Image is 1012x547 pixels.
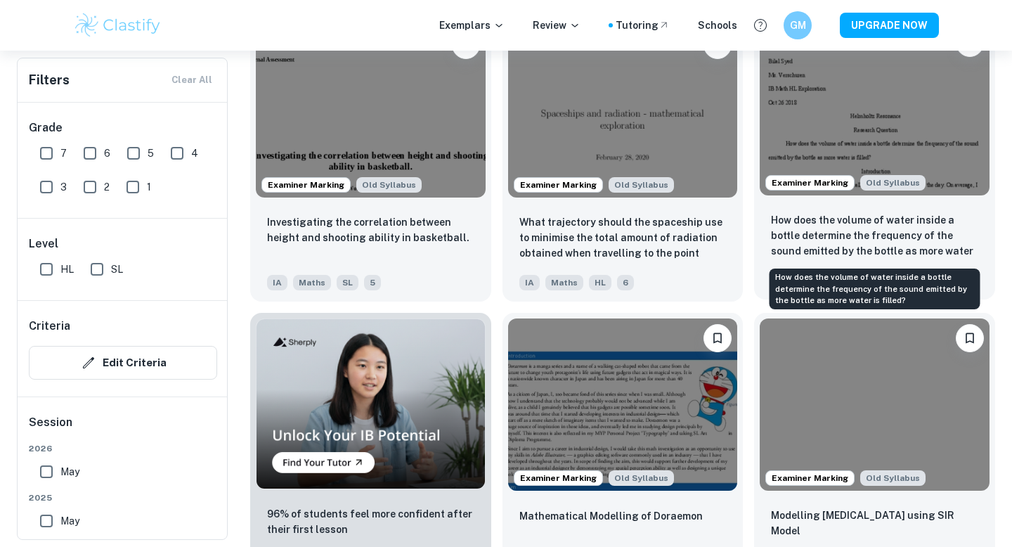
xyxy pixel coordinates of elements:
[860,470,926,486] span: Old Syllabus
[698,18,737,33] a: Schools
[771,212,978,260] p: How does the volume of water inside a bottle determine the frequency of the sound emitted by the ...
[956,324,984,352] button: Bookmark
[609,470,674,486] div: Although this IA is written for the old math syllabus (last exam in November 2020), the current I...
[364,275,381,290] span: 5
[519,214,727,262] p: What trajectory should the spaceship use to minimise the total amount of radiation obtained when ...
[104,146,110,161] span: 6
[267,275,287,290] span: IA
[771,508,978,539] p: Modelling COVID 19 using SIR Model
[29,236,217,252] h6: Level
[111,262,123,277] span: SL
[703,324,732,352] button: Bookmark
[784,11,812,39] button: GM
[60,179,67,195] span: 3
[256,25,486,198] img: Maths IA example thumbnail: Investigating the correlation between he
[860,175,926,191] span: Old Syllabus
[29,346,217,380] button: Edit Criteria
[293,275,331,290] span: Maths
[860,470,926,486] div: Although this IA is written for the old math syllabus (last exam in November 2020), the current I...
[60,262,74,277] span: HL
[766,472,854,484] span: Examiner Marking
[519,508,703,524] p: Mathematical Modelling of Doraemon
[73,11,162,39] img: Clastify logo
[267,214,474,245] p: Investigating the correlation between height and shooting ability in basketball.
[60,464,79,480] span: May
[760,318,990,491] img: Maths IA example thumbnail: Modelling COVID 19 using SIR Model
[29,442,217,455] span: 2026
[860,175,926,191] div: Although this IA is written for the old math syllabus (last exam in November 2020), the current I...
[754,20,995,302] a: Examiner MarkingAlthough this IA is written for the old math syllabus (last exam in November 2020...
[256,318,486,489] img: Thumbnail
[609,470,674,486] span: Old Syllabus
[609,177,674,193] div: Although this IA is written for the old math syllabus (last exam in November 2020), the current I...
[356,177,422,193] div: Although this IA is written for the old math syllabus (last exam in November 2020), the current I...
[191,146,198,161] span: 4
[508,318,738,491] img: Maths IA example thumbnail: Mathematical Modelling of Doraemon
[545,275,583,290] span: Maths
[616,18,670,33] a: Tutoring
[337,275,358,290] span: SL
[148,146,154,161] span: 5
[29,70,70,90] h6: Filters
[60,146,67,161] span: 7
[533,18,580,33] p: Review
[770,269,980,309] div: How does the volume of water inside a bottle determine the frequency of the sound emitted by the ...
[514,472,602,484] span: Examiner Marking
[766,176,854,189] span: Examiner Marking
[29,491,217,504] span: 2025
[262,179,350,191] span: Examiner Marking
[29,318,70,335] h6: Criteria
[519,275,540,290] span: IA
[514,179,602,191] span: Examiner Marking
[147,179,151,195] span: 1
[29,120,217,136] h6: Grade
[790,18,806,33] h6: GM
[439,18,505,33] p: Exemplars
[104,179,110,195] span: 2
[840,13,939,38] button: UPGRADE NOW
[609,177,674,193] span: Old Syllabus
[748,13,772,37] button: Help and Feedback
[356,177,422,193] span: Old Syllabus
[29,414,217,442] h6: Session
[508,25,738,198] img: Maths IA example thumbnail: What trajectory should the spaceship use
[502,20,744,302] a: Examiner MarkingAlthough this IA is written for the old math syllabus (last exam in November 2020...
[267,506,474,537] p: 96% of students feel more confident after their first lesson
[60,513,79,529] span: May
[617,275,634,290] span: 6
[589,275,611,290] span: HL
[760,23,990,195] img: Maths IA example thumbnail: How does the volume of water inside a bo
[250,20,491,302] a: Examiner MarkingAlthough this IA is written for the old math syllabus (last exam in November 2020...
